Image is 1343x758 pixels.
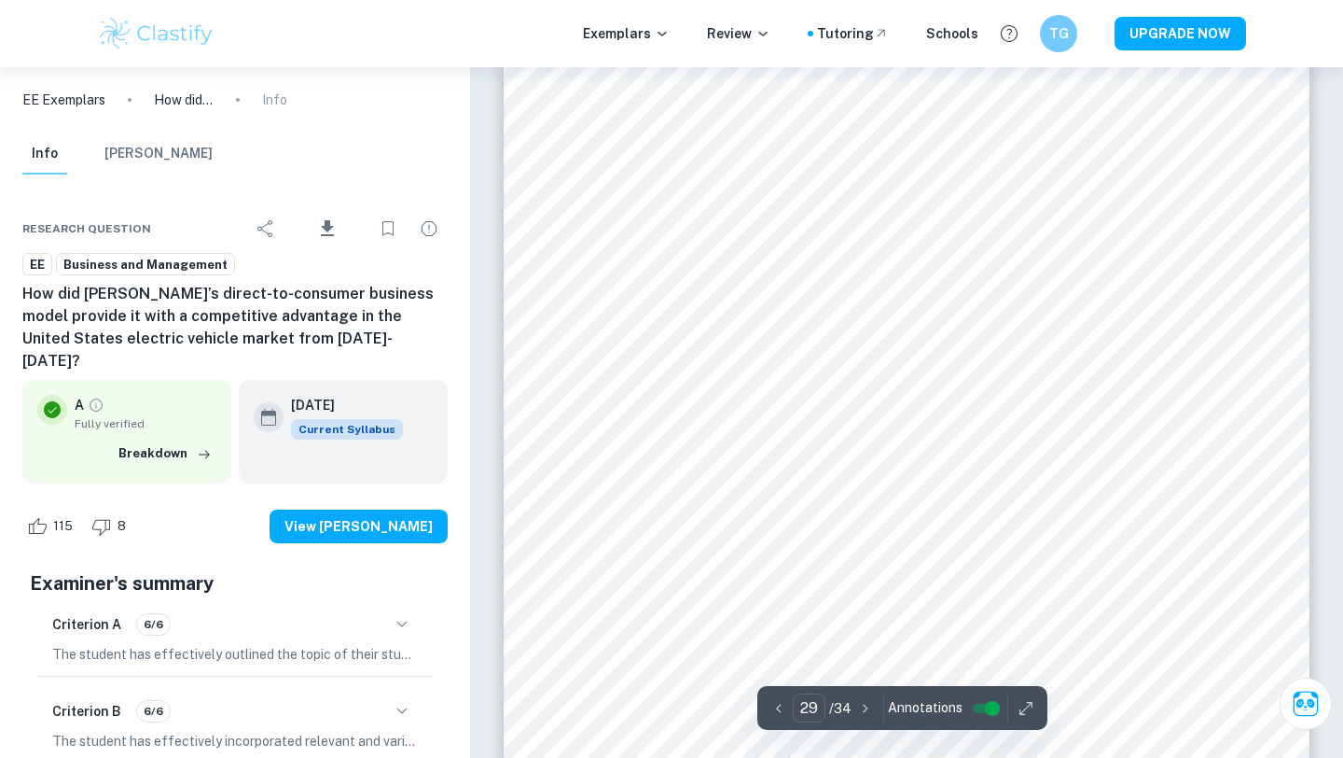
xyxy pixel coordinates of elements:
button: [PERSON_NAME] [104,133,213,175]
div: Download [288,204,366,253]
button: TG [1040,15,1077,52]
img: Clastify logo [97,15,215,52]
a: Business and Management [56,253,235,276]
span: Current Syllabus [291,419,403,440]
span: Research question [22,220,151,237]
span: 8 [107,517,136,536]
div: Share [247,210,284,247]
h6: Criterion A [52,614,121,635]
span: 6/6 [137,703,170,720]
a: Schools [926,23,978,44]
p: The student has effectively outlined the topic of their study at the beginning of the essay, maki... [52,644,418,665]
div: Dislike [87,512,136,541]
p: Review [707,23,770,44]
div: Like [22,512,83,541]
p: Exemplars [583,23,670,44]
div: Bookmark [369,210,407,247]
span: Fully verified [75,415,216,432]
button: View [PERSON_NAME] [270,510,448,543]
div: Report issue [410,210,448,247]
a: Grade fully verified [88,397,104,414]
p: How did [PERSON_NAME]’s direct-to-consumer business model provide it with a competitive advantage... [154,90,214,110]
h5: Examiner's summary [30,569,440,597]
button: Help and Feedback [993,18,1025,49]
p: A [75,395,84,415]
div: This exemplar is based on the current syllabus. Feel free to refer to it for inspiration/ideas wh... [291,419,403,440]
h6: TG [1048,23,1070,44]
button: Ask Clai [1280,678,1332,730]
h6: Criterion B [52,701,121,722]
a: Tutoring [817,23,889,44]
span: EE [23,256,51,274]
a: EE [22,253,52,276]
button: Breakdown [114,440,216,468]
p: / 34 [829,698,851,719]
a: EE Exemplars [22,90,105,110]
h6: How did [PERSON_NAME]’s direct-to-consumer business model provide it with a competitive advantage... [22,283,448,372]
p: Info [262,90,287,110]
button: UPGRADE NOW [1115,17,1246,50]
p: The student has effectively incorporated relevant and varied sources in their essay, demonstratin... [52,731,418,751]
span: 6/6 [137,616,170,633]
span: Annotations [888,698,962,718]
button: Info [22,133,67,175]
h6: [DATE] [291,395,388,415]
span: Business and Management [57,256,234,274]
span: 115 [43,517,83,536]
